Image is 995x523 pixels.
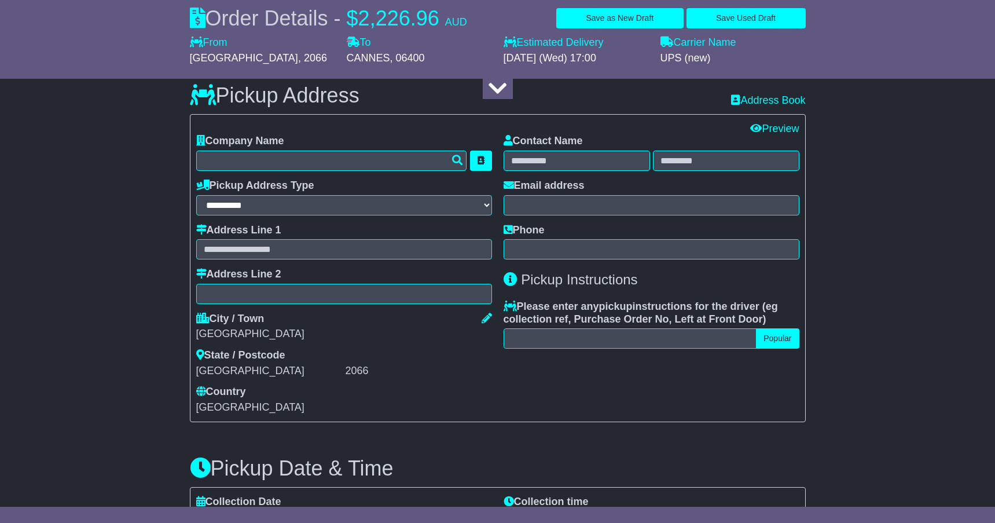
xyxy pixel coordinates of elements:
[196,135,284,148] label: Company Name
[190,457,806,480] h3: Pickup Date & Time
[196,365,343,378] div: [GEOGRAPHIC_DATA]
[750,123,799,134] a: Preview
[196,496,281,509] label: Collection Date
[521,272,637,287] span: Pickup Instructions
[445,16,467,28] span: AUD
[190,36,227,49] label: From
[347,36,371,49] label: To
[358,6,439,30] span: 2,226.96
[390,52,425,64] span: , 06400
[504,180,585,192] label: Email address
[504,301,778,325] span: eg collection ref, Purchase Order No, Left at Front Door
[504,52,649,65] div: [DATE] (Wed) 17:00
[504,301,799,325] label: Please enter any instructions for the driver ( )
[196,386,246,398] label: Country
[660,36,736,49] label: Carrier Name
[347,52,390,64] span: CANNES
[504,135,583,148] label: Contact Name
[731,94,805,107] a: Address Book
[196,180,314,192] label: Pickup Address Type
[190,6,467,31] div: Order Details -
[599,301,633,312] span: pickup
[196,401,304,413] span: [GEOGRAPHIC_DATA]
[504,496,589,509] label: Collection time
[196,313,265,325] label: City / Town
[347,6,358,30] span: $
[346,365,492,378] div: 2066
[686,8,806,28] button: Save Used Draft
[504,36,649,49] label: Estimated Delivery
[190,84,359,107] h3: Pickup Address
[196,328,492,341] div: [GEOGRAPHIC_DATA]
[190,52,298,64] span: [GEOGRAPHIC_DATA]
[298,52,327,64] span: , 2066
[196,349,285,362] label: State / Postcode
[504,224,545,237] label: Phone
[196,224,281,237] label: Address Line 1
[556,8,684,28] button: Save as New Draft
[660,52,806,65] div: UPS (new)
[196,268,281,281] label: Address Line 2
[756,328,799,349] button: Popular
